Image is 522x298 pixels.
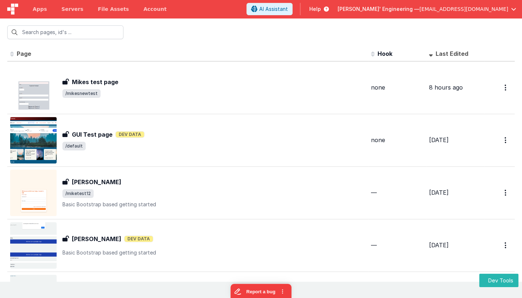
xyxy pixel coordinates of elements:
[338,5,516,13] button: [PERSON_NAME]' Engineering — [EMAIL_ADDRESS][DOMAIN_NAME]
[436,50,468,57] span: Last Edited
[62,249,365,256] p: Basic Bootstrap based getting started
[429,136,449,144] span: [DATE]
[338,5,419,13] span: [PERSON_NAME]' Engineering —
[72,130,113,139] h3: GUI Test page
[479,274,518,287] button: Dev Tools
[429,189,449,196] span: [DATE]
[72,235,121,243] h3: [PERSON_NAME]
[500,133,512,148] button: Options
[429,84,463,91] span: 8 hours ago
[371,136,423,144] div: none
[309,5,321,13] span: Help
[371,241,377,249] span: —
[62,201,365,208] p: Basic Bootstrap based getting started
[72,78,118,86] h3: Mikes test page
[124,236,153,242] span: Dev Data
[98,5,129,13] span: File Assets
[62,142,86,150] span: /default
[62,189,94,198] span: /miketest12
[500,238,512,253] button: Options
[259,5,288,13] span: AI Assistant
[17,50,31,57] span: Page
[371,189,377,196] span: —
[246,3,293,15] button: AI Assistant
[115,131,144,138] span: Dev Data
[500,185,512,200] button: Options
[61,5,83,13] span: Servers
[378,50,392,57] span: Hook
[33,5,47,13] span: Apps
[7,25,123,39] input: Search pages, id's ...
[429,241,449,249] span: [DATE]
[371,83,423,92] div: none
[62,89,101,98] span: /mikesnewtest
[419,5,508,13] span: [EMAIL_ADDRESS][DOMAIN_NAME]
[72,178,121,186] h3: [PERSON_NAME]
[500,80,512,95] button: Options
